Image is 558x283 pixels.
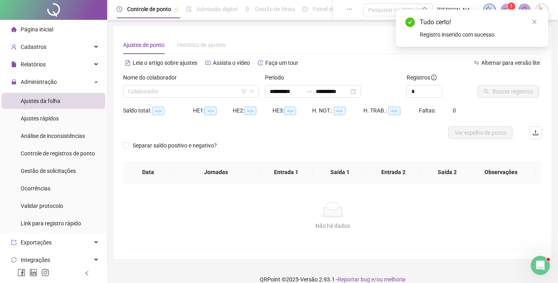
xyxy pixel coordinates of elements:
[334,107,346,115] span: --:--
[11,79,17,85] span: lock
[84,271,90,276] span: left
[284,107,296,115] span: --:--
[474,60,479,66] span: swap
[123,161,173,183] th: Data
[405,17,415,27] span: check-circle
[313,161,367,183] th: Saída 1
[306,88,313,95] span: swap-right
[265,60,298,66] span: Faça um tour
[193,106,233,115] div: HE 1:
[300,276,318,283] span: Versão
[367,161,421,183] th: Entrada 2
[258,60,263,66] span: history
[338,276,405,283] span: Reportar bug e/ou melhoria
[532,19,537,25] span: close
[241,89,246,94] span: filter
[205,60,211,66] span: youtube
[423,7,429,13] span: search
[123,106,193,115] div: Saldo total:
[21,79,57,85] span: Administração
[504,6,511,14] span: notification
[313,6,344,12] span: Painel do DP
[11,240,17,245] span: export
[173,161,260,183] th: Jornadas
[245,6,250,12] span: sun
[530,17,539,26] a: Close
[364,106,419,115] div: H. TRAB.:
[21,133,85,139] span: Análise de inconsistências
[21,26,53,33] span: Página inicial
[21,150,95,157] span: Controle de registros de ponto
[407,73,437,82] span: Registros
[508,2,516,10] sup: 1
[21,44,46,50] span: Cadastros
[21,203,63,209] span: Validar protocolo
[249,89,254,94] span: down
[213,60,250,66] span: Assista o vídeo
[485,6,494,14] img: sparkle-icon.fc2bf0ac1784a2077858766a79e2daf3.svg
[272,106,312,115] div: HE 3:
[133,60,197,66] span: Leia o artigo sobre ajustes
[255,6,295,12] span: Gestão de férias
[21,168,76,174] span: Gestão de solicitações
[125,60,131,66] span: file-text
[453,107,456,114] span: 0
[29,269,37,277] span: linkedin
[533,130,539,136] span: upload
[473,168,529,176] span: Observações
[438,6,479,14] span: [PERSON_NAME] - GRUPO JK
[448,126,513,139] button: Ver espelho de ponto
[265,73,289,82] label: Período
[133,221,533,230] div: Não há dados
[21,61,46,68] span: Relatórios
[177,42,226,48] span: Histórico de ajustes
[312,106,364,115] div: H. NOT.:
[11,257,17,263] span: sync
[21,239,52,246] span: Exportações
[129,141,220,150] span: Separar saldo positivo e negativo?
[536,4,548,16] img: 75171
[420,17,539,27] div: Tudo certo!
[117,6,122,12] span: clock-circle
[21,220,81,227] span: Link para registro rápido
[244,107,257,115] span: --:--
[21,185,50,192] span: Ocorrências
[21,115,59,122] span: Ajustes rápidos
[477,85,539,98] button: Buscar registros
[11,27,17,32] span: home
[419,107,437,114] span: Faltas:
[123,42,164,48] span: Ajustes de ponto
[233,106,272,115] div: HE 2:
[302,6,308,12] span: dashboard
[259,161,313,183] th: Entrada 1
[420,30,539,39] div: Registro inserido com sucesso.
[21,257,50,263] span: Integrações
[123,73,182,82] label: Nome do colaborador
[467,161,535,183] th: Observações
[127,6,171,12] span: Controle de ponto
[388,107,401,115] span: --:--
[17,269,25,277] span: facebook
[11,44,17,50] span: user-add
[41,269,49,277] span: instagram
[21,98,60,104] span: Ajustes da folha
[174,7,179,12] span: pushpin
[186,6,192,12] span: file-done
[347,6,352,12] span: ellipsis
[205,107,217,115] span: --:--
[197,6,237,12] span: Admissão digital
[11,62,17,67] span: file
[421,161,474,183] th: Saída 2
[152,107,164,115] span: --:--
[481,60,540,66] span: Alternar para versão lite
[531,256,550,275] iframe: Intercom live chat
[306,88,313,95] span: to
[431,75,437,80] span: info-circle
[510,4,513,9] span: 1
[521,6,528,14] span: bell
